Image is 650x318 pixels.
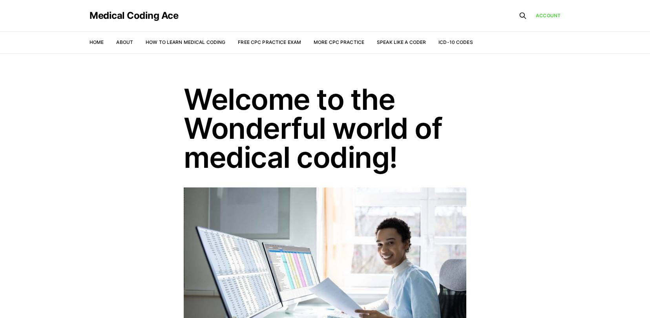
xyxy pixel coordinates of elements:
[314,39,364,45] a: More CPC Practice
[146,39,225,45] a: How to Learn Medical Coding
[536,12,561,19] a: Account
[89,11,178,20] a: Medical Coding Ace
[184,85,466,172] h1: Welcome to the Wonderful world of medical coding!
[238,39,301,45] a: Free CPC Practice Exam
[116,39,133,45] a: About
[377,39,426,45] a: Speak Like a Coder
[438,39,473,45] a: ICD-10 Codes
[89,39,104,45] a: Home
